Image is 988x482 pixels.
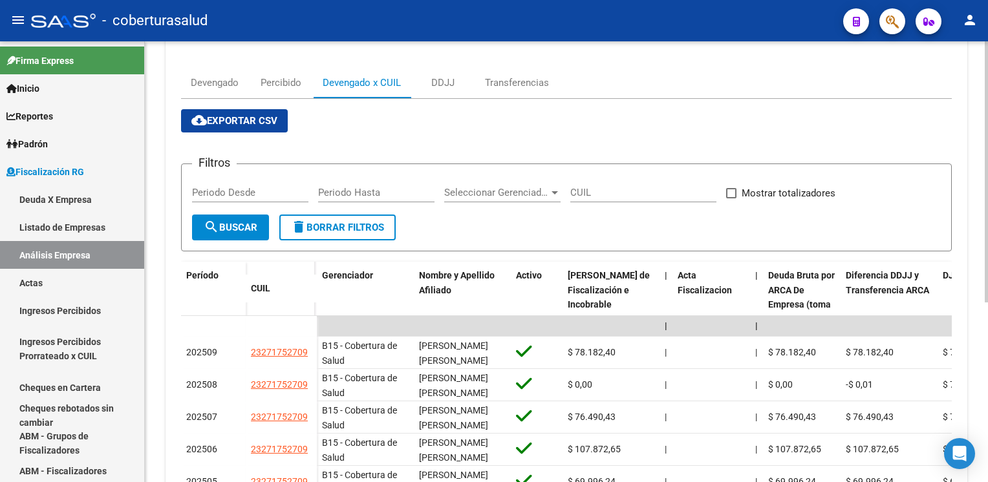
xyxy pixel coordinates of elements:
[763,262,841,348] datatable-header-cell: Deuda Bruta por ARCA De Empresa (toma en cuenta todos los afiliados)
[672,262,750,348] datatable-header-cell: Acta Fiscalizacion
[6,165,84,179] span: Fiscalización RG
[665,320,667,331] span: |
[750,262,763,348] datatable-header-cell: |
[322,341,397,366] span: B15 - Cobertura de Salud
[944,438,975,469] div: Open Intercom Messenger
[10,12,26,28] mat-icon: menu
[768,347,816,357] span: $ 78.182,40
[322,437,397,463] span: B15 - Cobertura de Salud
[755,444,757,454] span: |
[6,54,74,68] span: Firma Express
[414,262,511,348] datatable-header-cell: Nombre y Apellido Afiliado
[251,412,308,422] span: 23271752709
[251,283,270,293] span: CUIL
[191,115,277,127] span: Exportar CSV
[191,112,207,128] mat-icon: cloud_download
[665,444,667,454] span: |
[943,270,977,280] span: DJ Total
[251,444,308,454] span: 23271752709
[186,444,217,454] span: 202506
[665,412,667,422] span: |
[419,373,488,398] span: [PERSON_NAME] [PERSON_NAME]
[186,412,217,422] span: 202507
[186,347,217,357] span: 202509
[511,262,563,348] datatable-header-cell: Activo
[516,270,542,280] span: Activo
[962,12,978,28] mat-icon: person
[186,379,217,390] span: 202508
[246,275,317,302] datatable-header-cell: CUIL
[846,412,894,422] span: $ 76.490,43
[322,270,373,280] span: Gerenciador
[568,347,616,357] span: $ 78.182,40
[181,262,246,316] datatable-header-cell: Período
[768,379,793,390] span: $ 0,00
[568,412,616,422] span: $ 76.490,43
[251,347,308,357] span: 23271752709
[322,405,397,430] span: B15 - Cobertura de Salud
[768,270,835,339] span: Deuda Bruta por ARCA De Empresa (toma en cuenta todos los afiliados)
[186,270,219,280] span: Período
[419,437,488,463] span: [PERSON_NAME] [PERSON_NAME]
[846,347,894,357] span: $ 78.182,40
[6,109,53,123] span: Reportes
[323,76,401,90] div: Devengado x CUIL
[291,219,306,235] mat-icon: delete
[665,270,667,280] span: |
[419,341,488,366] span: [PERSON_NAME] [PERSON_NAME]
[568,270,650,310] span: [PERSON_NAME] de Fiscalización e Incobrable
[485,76,549,90] div: Transferencias
[660,262,672,348] datatable-header-cell: |
[419,405,488,430] span: [PERSON_NAME] [PERSON_NAME]
[755,320,758,331] span: |
[755,270,758,280] span: |
[768,412,816,422] span: $ 76.490,43
[279,215,396,240] button: Borrar Filtros
[102,6,208,35] span: - coberturasalud
[755,412,757,422] span: |
[204,219,219,235] mat-icon: search
[846,270,929,295] span: Diferencia DDJJ y Transferencia ARCA
[846,379,873,390] span: -$ 0,01
[755,347,757,357] span: |
[322,373,397,398] span: B15 - Cobertura de Salud
[419,270,495,295] span: Nombre y Apellido Afiliado
[317,262,414,348] datatable-header-cell: Gerenciador
[768,444,821,454] span: $ 107.872,65
[431,76,455,90] div: DDJJ
[6,137,48,151] span: Padrón
[192,154,237,172] h3: Filtros
[665,347,667,357] span: |
[204,222,257,233] span: Buscar
[181,109,288,132] button: Exportar CSV
[251,379,308,390] span: 23271752709
[568,379,592,390] span: $ 0,00
[755,379,757,390] span: |
[568,444,621,454] span: $ 107.872,65
[192,215,269,240] button: Buscar
[191,76,239,90] div: Devengado
[444,187,549,198] span: Seleccionar Gerenciador
[665,379,667,390] span: |
[846,444,899,454] span: $ 107.872,65
[6,81,39,96] span: Inicio
[563,262,660,348] datatable-header-cell: Deuda Bruta Neto de Fiscalización e Incobrable
[742,185,835,201] span: Mostrar totalizadores
[291,222,384,233] span: Borrar Filtros
[841,262,938,348] datatable-header-cell: Diferencia DDJJ y Transferencia ARCA
[678,270,732,295] span: Acta Fiscalizacion
[261,76,301,90] div: Percibido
